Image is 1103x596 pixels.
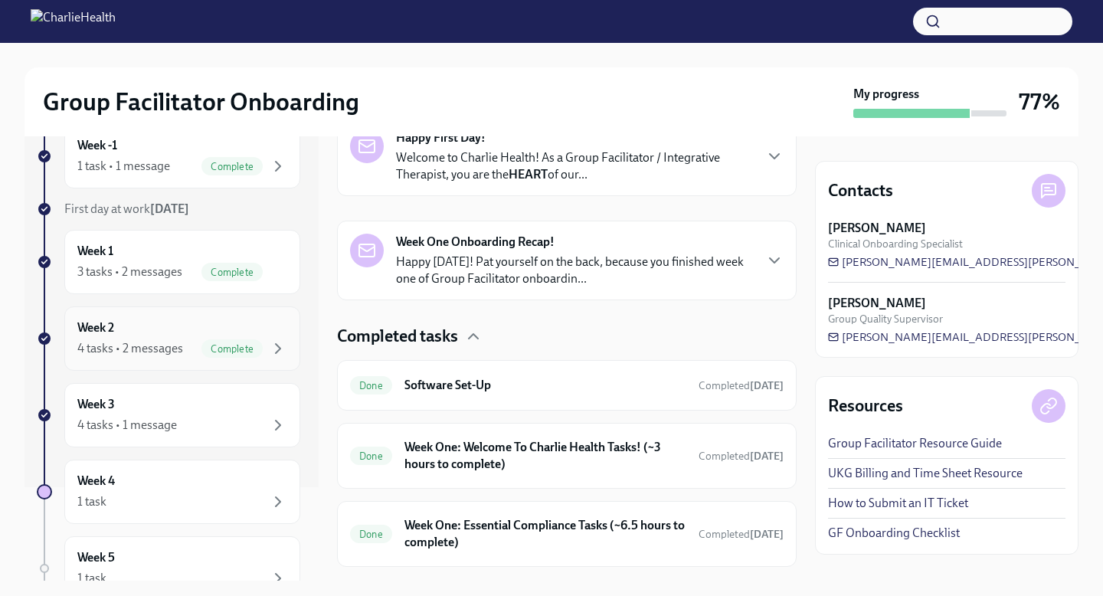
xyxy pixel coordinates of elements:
div: 1 task [77,570,106,587]
h2: Group Facilitator Onboarding [43,87,359,117]
p: Welcome to Charlie Health! As a Group Facilitator / Integrative Therapist, you are the of our... [396,149,753,183]
span: September 17th, 2025 16:08 [699,449,784,463]
span: Completed [699,379,784,392]
span: September 17th, 2025 13:34 [699,378,784,393]
strong: Happy First Day! [396,129,486,146]
div: 1 task • 1 message [77,158,170,175]
div: 3 tasks • 2 messages [77,264,182,280]
h6: Week -1 [77,137,117,154]
span: September 21st, 2025 15:49 [699,527,784,542]
a: Week 24 tasks • 2 messagesComplete [37,306,300,371]
span: Done [350,529,392,540]
div: 1 task [77,493,106,510]
h6: Week 1 [77,243,113,260]
img: CharlieHealth [31,9,116,34]
strong: [DATE] [150,201,189,216]
strong: [PERSON_NAME] [828,295,926,312]
a: DoneWeek One: Welcome To Charlie Health Tasks! (~3 hours to complete)Completed[DATE] [350,436,784,476]
h6: Week One: Welcome To Charlie Health Tasks! (~3 hours to complete) [404,439,686,473]
a: DoneWeek One: Essential Compliance Tasks (~6.5 hours to complete)Completed[DATE] [350,514,784,554]
span: Complete [201,267,263,278]
span: Done [350,380,392,391]
div: Completed tasks [337,325,797,348]
div: 4 tasks • 2 messages [77,340,183,357]
h6: Software Set-Up [404,377,686,394]
h4: Completed tasks [337,325,458,348]
h6: Week 4 [77,473,115,490]
strong: Week One Onboarding Recap! [396,234,555,251]
a: Group Facilitator Resource Guide [828,435,1002,452]
h4: Contacts [828,179,893,202]
a: Week 13 tasks • 2 messagesComplete [37,230,300,294]
h6: Week 2 [77,319,114,336]
h3: 77% [1019,88,1060,116]
h6: Week 5 [77,549,115,566]
p: Happy [DATE]! Pat yourself on the back, because you finished week one of Group Facilitator onboar... [396,254,753,287]
a: How to Submit an IT Ticket [828,495,968,512]
a: UKG Billing and Time Sheet Resource [828,465,1023,482]
strong: [DATE] [750,379,784,392]
span: Completed [699,450,784,463]
strong: HEART [509,167,548,182]
strong: [PERSON_NAME] [828,220,926,237]
a: First day at work[DATE] [37,201,300,218]
span: Complete [201,343,263,355]
h6: Week 3 [77,396,115,413]
span: First day at work [64,201,189,216]
a: GF Onboarding Checklist [828,525,960,542]
h6: Week One: Essential Compliance Tasks (~6.5 hours to complete) [404,517,686,551]
a: DoneSoftware Set-UpCompleted[DATE] [350,373,784,398]
a: Week -11 task • 1 messageComplete [37,124,300,188]
strong: My progress [853,86,919,103]
span: Done [350,450,392,462]
span: Completed [699,528,784,541]
span: Complete [201,161,263,172]
strong: [DATE] [750,528,784,541]
a: Week 34 tasks • 1 message [37,383,300,447]
h4: Resources [828,395,903,418]
span: Group Quality Supervisor [828,312,943,326]
div: 4 tasks • 1 message [77,417,177,434]
a: Week 41 task [37,460,300,524]
strong: [DATE] [750,450,784,463]
span: Clinical Onboarding Specialist [828,237,963,251]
